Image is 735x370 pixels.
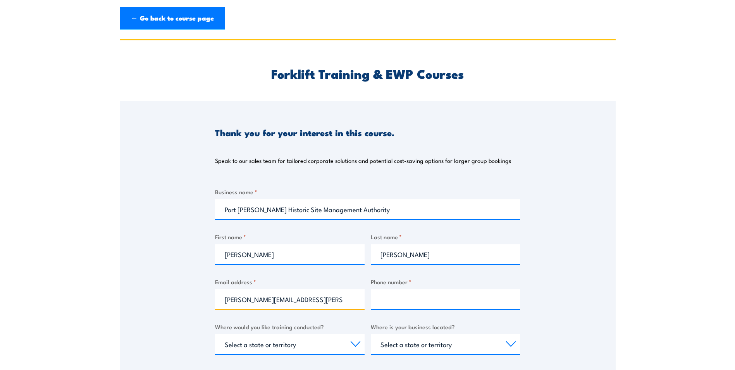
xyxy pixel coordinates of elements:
[371,277,520,286] label: Phone number
[215,277,365,286] label: Email address
[215,68,520,79] h2: Forklift Training & EWP Courses
[371,232,520,241] label: Last name
[371,322,520,331] label: Where is your business located?
[215,232,365,241] label: First name
[215,128,394,137] h3: Thank you for your interest in this course.
[215,187,520,196] label: Business name
[215,157,511,164] p: Speak to our sales team for tailored corporate solutions and potential cost-saving options for la...
[215,322,365,331] label: Where would you like training conducted?
[120,7,225,30] a: ← Go back to course page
